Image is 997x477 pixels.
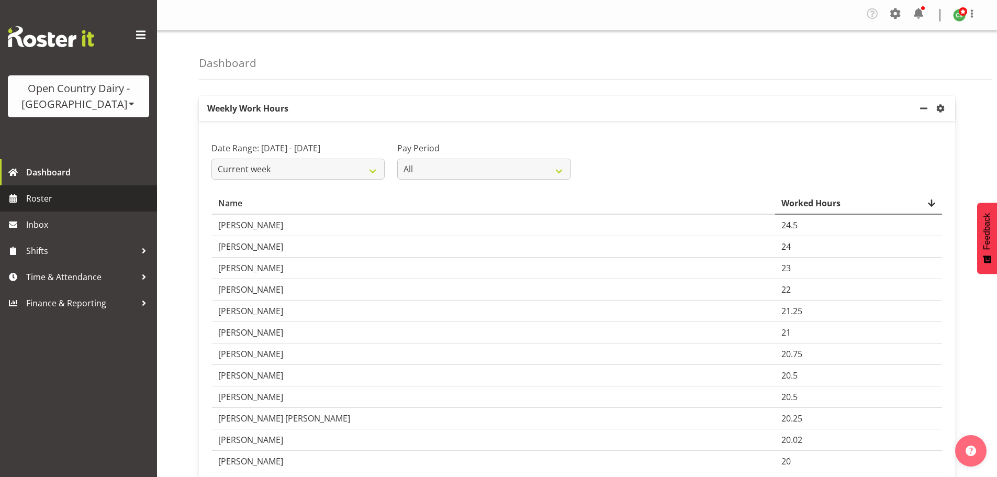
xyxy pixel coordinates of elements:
img: Rosterit website logo [8,26,94,47]
span: 20.5 [781,370,798,381]
span: Feedback [982,213,992,250]
td: [PERSON_NAME] [212,386,775,408]
a: minimize [917,96,934,121]
a: settings [934,102,951,115]
td: [PERSON_NAME] [212,365,775,386]
img: help-xxl-2.png [966,446,976,456]
td: [PERSON_NAME] [212,279,775,301]
span: 20.25 [781,413,802,424]
span: 24.5 [781,219,798,231]
span: Dashboard [26,164,152,180]
span: Inbox [26,217,152,232]
span: Time & Attendance [26,269,136,285]
td: [PERSON_NAME] [212,215,775,236]
div: Name [218,197,769,209]
span: 21.25 [781,305,802,317]
span: Roster [26,191,152,206]
div: Worked Hours [781,197,936,209]
td: [PERSON_NAME] [212,343,775,365]
span: 22 [781,284,791,295]
td: [PERSON_NAME] [212,451,775,472]
td: [PERSON_NAME] [212,301,775,322]
label: Date Range: [DATE] - [DATE] [211,142,385,154]
button: Feedback - Show survey [977,203,997,274]
span: 20 [781,456,791,467]
p: Weekly Work Hours [199,96,917,121]
td: [PERSON_NAME] [PERSON_NAME] [212,408,775,429]
span: 23 [781,262,791,274]
span: 20.02 [781,434,802,446]
span: 24 [781,241,791,252]
span: Finance & Reporting [26,295,136,311]
td: [PERSON_NAME] [212,429,775,451]
td: [PERSON_NAME] [212,236,775,258]
td: [PERSON_NAME] [212,322,775,343]
label: Pay Period [397,142,570,154]
h4: Dashboard [199,57,256,69]
span: 20.5 [781,391,798,403]
td: [PERSON_NAME] [212,258,775,279]
span: 20.75 [781,348,802,360]
span: Shifts [26,243,136,259]
div: Open Country Dairy - [GEOGRAPHIC_DATA] [18,81,139,112]
span: 21 [781,327,791,338]
img: carl-stewart11229.jpg [953,9,966,21]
